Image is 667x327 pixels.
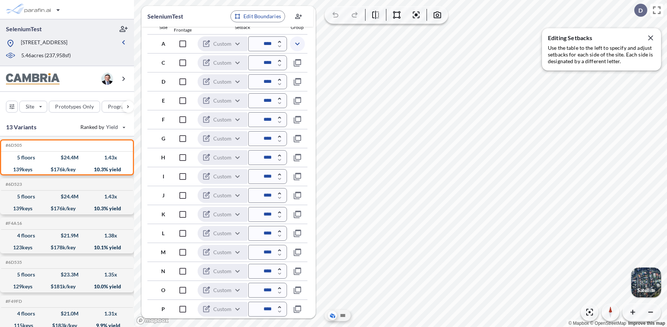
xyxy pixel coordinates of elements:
div: Custom [198,207,248,222]
button: Prototypes Only [49,101,100,113]
a: Improve this map [628,321,665,326]
h5: Click to copy the code [4,143,22,148]
p: Custom [213,305,232,313]
p: Program [108,103,129,110]
p: Editing Setbacks [548,34,655,42]
div: A [147,41,168,46]
div: L [147,231,168,236]
img: Switcher Image [631,268,661,297]
a: OpenStreetMap [590,321,626,326]
p: [STREET_ADDRESS] [21,39,67,48]
p: D [638,7,643,14]
div: K [147,212,168,217]
span: Yield [106,123,118,131]
p: Site [26,103,34,110]
div: Custom [198,263,248,279]
div: Side [147,25,168,30]
div: Custom [198,150,248,165]
div: Custom [198,74,248,90]
button: Site Plan [338,311,347,320]
p: 5.46 acres ( 237,958 sf) [21,52,71,60]
h5: Click to copy the code [4,221,22,226]
p: Prototypes Only [55,103,94,110]
button: Aerial View [328,311,337,320]
p: Custom [213,154,232,161]
div: J [147,193,168,198]
p: Edit Boundaries [243,13,281,20]
p: Custom [213,97,232,104]
div: P [147,307,168,312]
p: Custom [213,135,232,142]
div: C [147,60,168,65]
p: Custom [213,173,232,180]
p: Custom [213,211,232,218]
div: Custom [198,282,248,298]
div: Custom [198,301,248,317]
div: I [147,174,168,179]
img: BrandImage [6,73,60,85]
div: M [147,250,168,255]
button: Ranked by Yield [74,121,130,133]
button: Program [102,101,142,113]
div: H [147,155,168,160]
h5: Click to copy the code [4,299,22,304]
div: Custom [198,36,248,52]
p: Custom [213,230,232,237]
div: O [147,288,168,293]
div: Setback [198,25,287,30]
p: Custom [213,40,232,48]
div: Custom [198,55,248,71]
div: G [147,136,168,141]
div: D [147,79,168,84]
button: Site [19,101,47,113]
div: Group [287,25,307,30]
div: F [147,117,168,122]
div: Custom [198,112,248,127]
h5: Click to copy the code [4,182,22,187]
p: Custom [213,268,232,275]
div: E [147,98,168,103]
p: 13 Variants [6,123,36,132]
p: SeleniumTest [147,12,227,21]
p: Custom [213,286,232,294]
div: Custom [198,188,248,203]
img: user logo [101,73,113,85]
button: Switcher ImageSatellite [631,268,661,297]
div: Custom [198,93,248,109]
p: Custom [213,116,232,123]
p: Custom [213,59,232,67]
p: Custom [213,249,232,256]
a: Mapbox homepage [136,316,169,325]
p: SeleniumTest [6,25,42,33]
div: N [147,269,168,274]
a: Mapbox [568,321,589,326]
p: Satellite [637,287,655,293]
div: Custom [198,131,248,146]
h5: Click to copy the code [4,260,22,265]
p: Custom [213,78,232,85]
p: Use the table to the left to specify and adjust setbacks for each side of the site. Each side is ... [548,45,655,65]
div: Custom [198,226,248,241]
div: Street Frontage [168,22,198,33]
div: Custom [198,169,248,184]
p: Custom [213,192,232,199]
div: Custom [198,245,248,260]
button: Edit Boundaries [230,10,285,22]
